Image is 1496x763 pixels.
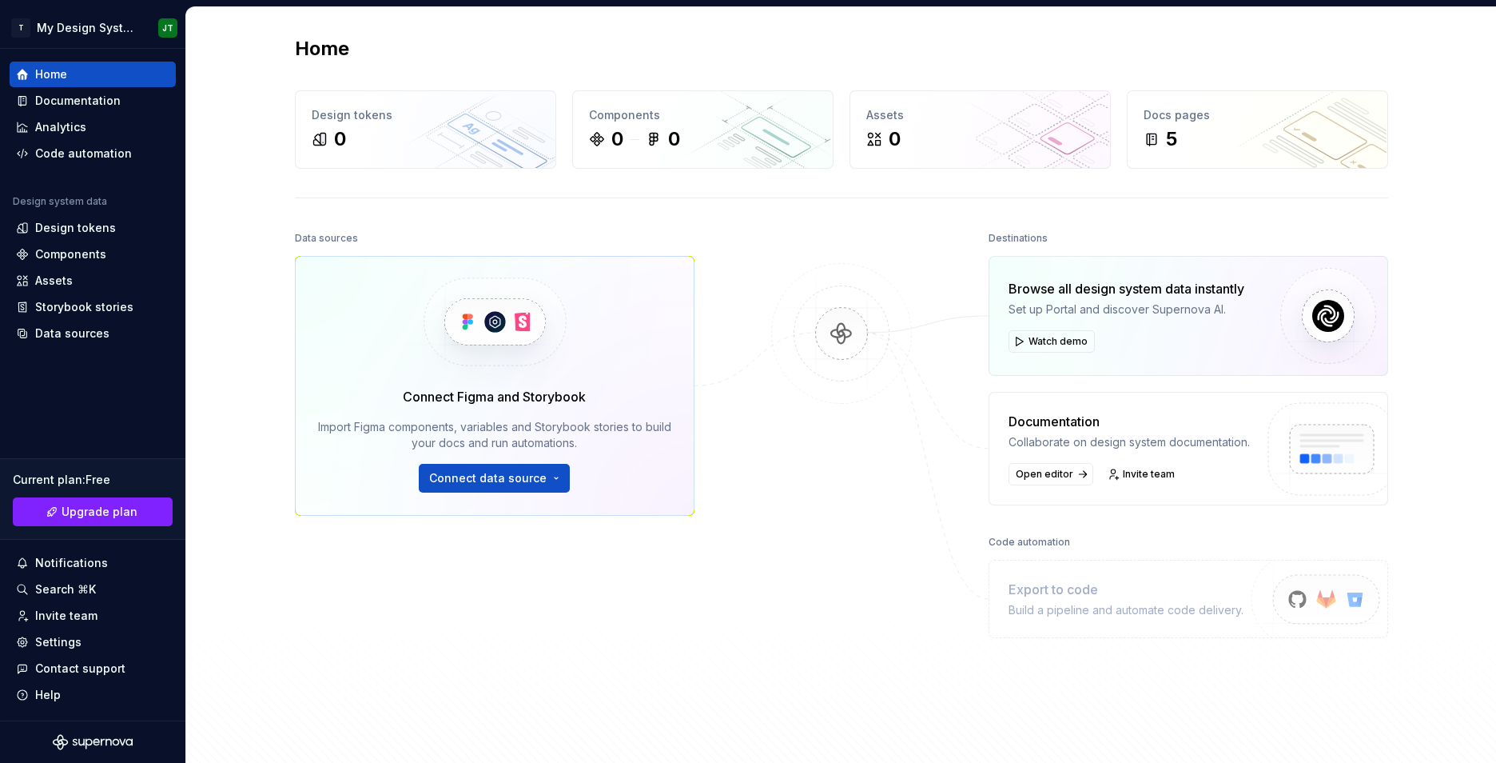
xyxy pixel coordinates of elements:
[13,497,173,526] button: Upgrade plan
[668,126,680,152] div: 0
[889,126,901,152] div: 0
[295,227,358,250] div: Data sources
[10,294,176,320] a: Storybook stories
[10,629,176,655] a: Settings
[989,531,1070,553] div: Code automation
[403,387,586,406] div: Connect Figma and Storybook
[10,88,176,114] a: Documentation
[35,326,109,342] div: Data sources
[10,656,176,681] button: Contact support
[35,119,86,135] div: Analytics
[10,242,176,267] a: Components
[35,299,133,315] div: Storybook stories
[866,107,1094,123] div: Assets
[1009,463,1093,485] a: Open editor
[13,195,107,208] div: Design system data
[318,419,671,451] div: Import Figma components, variables and Storybook stories to build your docs and run automations.
[10,577,176,602] button: Search ⌘K
[429,470,547,486] span: Connect data source
[10,550,176,576] button: Notifications
[1009,330,1095,353] button: Watch demo
[1144,107,1371,123] div: Docs pages
[35,273,73,289] div: Assets
[35,555,108,571] div: Notifications
[10,215,176,241] a: Design tokens
[1123,468,1175,481] span: Invite team
[334,126,346,152] div: 0
[849,90,1111,169] a: Assets0
[1009,602,1243,618] div: Build a pipeline and automate code delivery.
[312,107,539,123] div: Design tokens
[3,10,182,45] button: TMy Design SystemJT
[35,581,96,597] div: Search ⌘K
[1009,580,1243,599] div: Export to code
[10,682,176,708] button: Help
[13,472,173,488] div: Current plan : Free
[53,734,133,750] svg: Supernova Logo
[989,227,1048,250] div: Destinations
[1009,434,1250,450] div: Collaborate on design system documentation.
[10,62,176,87] a: Home
[589,107,817,123] div: Components
[35,687,61,703] div: Help
[419,464,570,493] button: Connect data source
[10,603,176,629] a: Invite team
[62,504,137,520] span: Upgrade plan
[1009,302,1244,318] div: Set up Portal and discover Supernova AI.
[1009,279,1244,298] div: Browse all design system data instantly
[10,268,176,294] a: Assets
[1009,412,1250,431] div: Documentation
[295,90,556,169] a: Design tokens0
[35,634,82,650] div: Settings
[35,661,125,677] div: Contact support
[162,22,173,34] div: JT
[1166,126,1177,152] div: 5
[35,246,106,262] div: Components
[572,90,834,169] a: Components00
[1127,90,1388,169] a: Docs pages5
[35,608,97,624] div: Invite team
[10,321,176,346] a: Data sources
[35,93,121,109] div: Documentation
[35,66,67,82] div: Home
[611,126,623,152] div: 0
[10,141,176,166] a: Code automation
[10,114,176,140] a: Analytics
[1103,463,1182,485] a: Invite team
[37,20,139,36] div: My Design System
[295,36,349,62] h2: Home
[1016,468,1073,481] span: Open editor
[35,146,132,162] div: Code automation
[35,220,116,236] div: Design tokens
[1028,335,1088,348] span: Watch demo
[11,18,30,38] div: T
